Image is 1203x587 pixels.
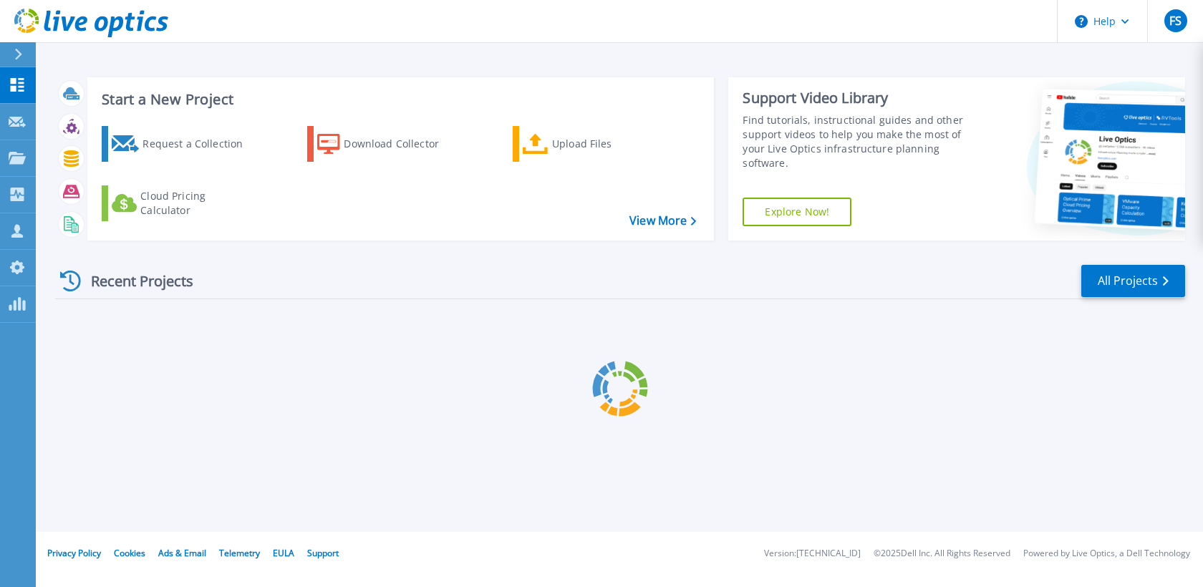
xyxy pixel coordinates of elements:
div: Download Collector [344,130,458,158]
a: Cookies [114,547,145,559]
span: FS [1169,15,1182,26]
div: Cloud Pricing Calculator [140,189,255,218]
div: Upload Files [552,130,667,158]
a: Ads & Email [158,547,206,559]
a: Privacy Policy [47,547,101,559]
li: Version: [TECHNICAL_ID] [764,549,861,558]
div: Find tutorials, instructional guides and other support videos to help you make the most of your L... [743,113,973,170]
a: Explore Now! [743,198,851,226]
a: Support [307,547,339,559]
div: Request a Collection [142,130,257,158]
a: Request a Collection [102,126,261,162]
a: Download Collector [307,126,467,162]
a: Upload Files [513,126,672,162]
a: Cloud Pricing Calculator [102,185,261,221]
a: View More [629,214,696,228]
a: All Projects [1081,265,1185,297]
div: Recent Projects [55,263,213,299]
li: Powered by Live Optics, a Dell Technology [1023,549,1190,558]
h3: Start a New Project [102,92,696,107]
li: © 2025 Dell Inc. All Rights Reserved [874,549,1010,558]
a: Telemetry [219,547,260,559]
a: EULA [273,547,294,559]
div: Support Video Library [743,89,973,107]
